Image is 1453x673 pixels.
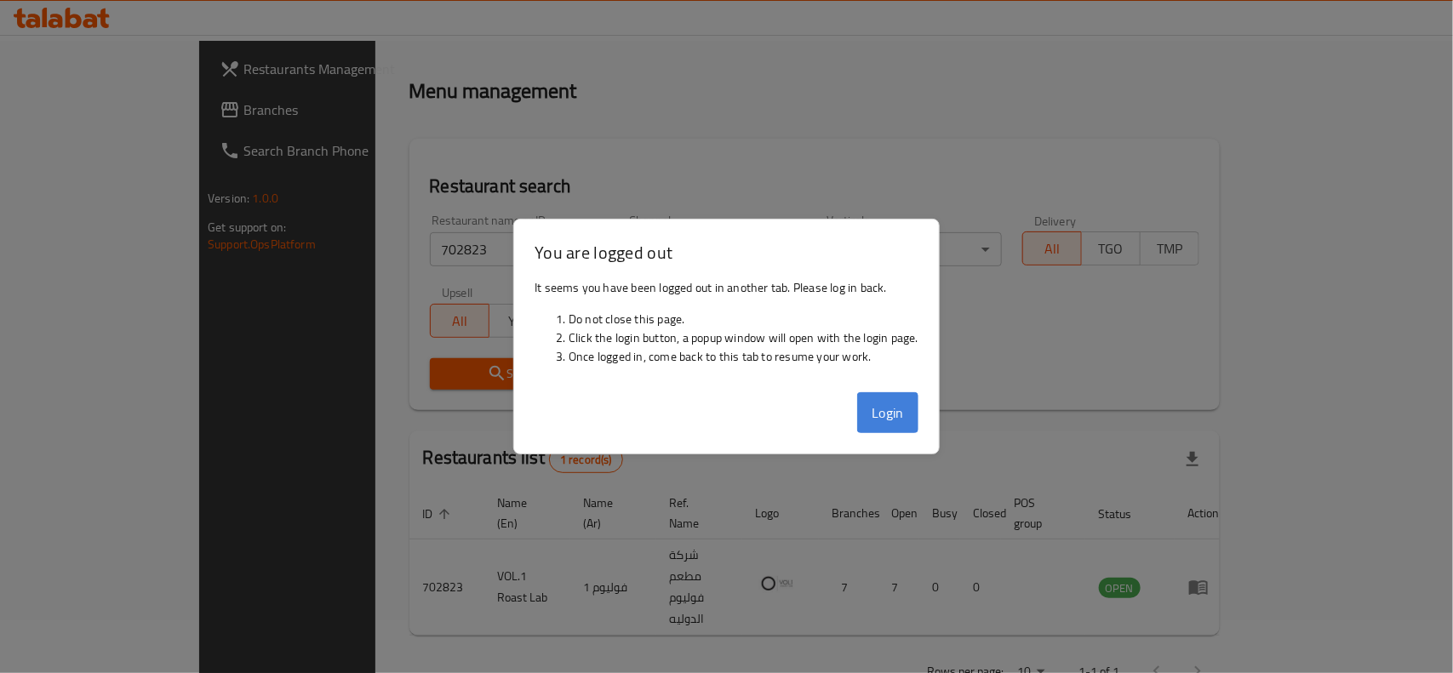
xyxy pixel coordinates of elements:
[569,347,918,366] li: Once logged in, come back to this tab to resume your work.
[514,271,939,385] div: It seems you have been logged out in another tab. Please log in back.
[569,328,918,347] li: Click the login button, a popup window will open with the login page.
[857,392,918,433] button: Login
[569,310,918,328] li: Do not close this page.
[535,240,918,265] h3: You are logged out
